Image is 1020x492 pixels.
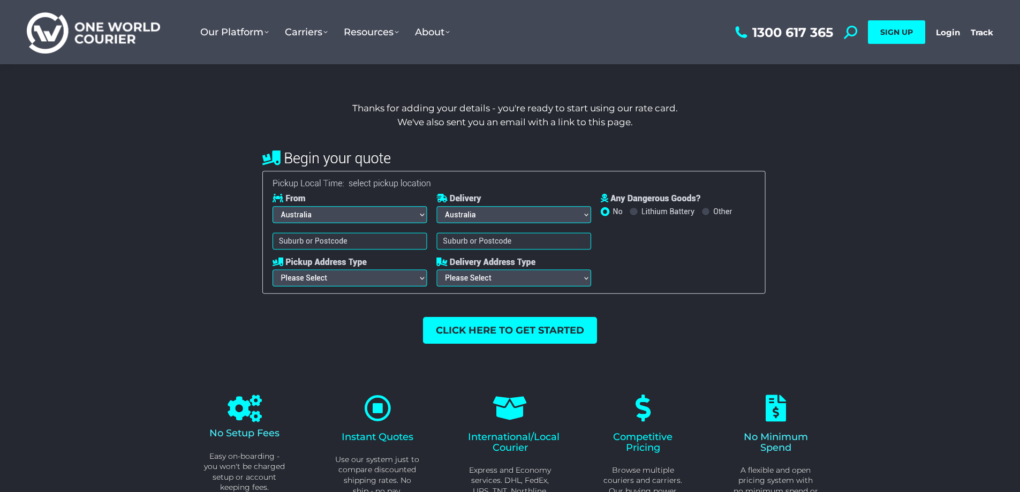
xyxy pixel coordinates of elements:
h4: Thanks for adding your details - you're ready to start using our rate card. We've also sent you a... [199,102,832,129]
span: No Minimum Spend [744,431,808,453]
a: Track [971,27,993,37]
a: Our Platform [192,16,277,49]
span: No Setup Fees [209,427,279,439]
a: Resources [336,16,407,49]
span: Click here to get started [436,326,584,335]
a: Login [936,27,960,37]
a: 1300 617 365 [732,26,833,39]
a: Click here to get started [423,317,597,344]
span: Resources [344,26,399,38]
a: Carriers [277,16,336,49]
a: SIGN UP [868,20,925,44]
span: Carriers [285,26,328,38]
span: Our Platform [200,26,269,38]
span: Instant Quotes [342,431,413,443]
span: International/Local Courier [468,431,560,453]
span: Competitive Pricing [613,431,673,453]
a: About [407,16,458,49]
img: freight quote calculator one world courier [246,140,774,306]
img: One World Courier [27,11,160,54]
span: About [415,26,450,38]
span: SIGN UP [880,27,913,37]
